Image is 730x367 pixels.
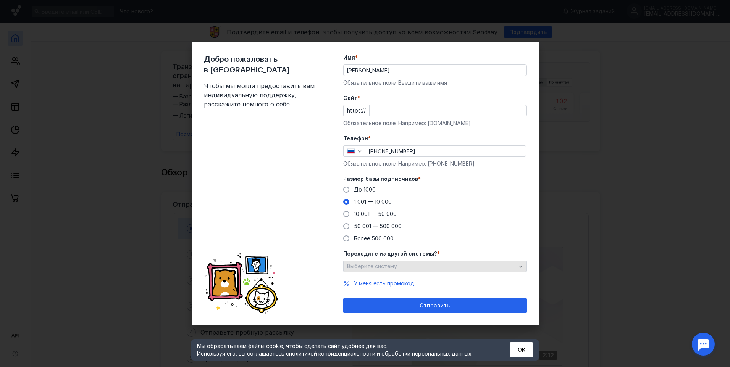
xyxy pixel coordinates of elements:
[343,298,527,313] button: Отправить
[343,250,437,258] span: Переходите из другой системы?
[354,211,397,217] span: 10 001 — 50 000
[343,119,527,127] div: Обязательное поле. Например: [DOMAIN_NAME]
[343,94,358,102] span: Cайт
[197,342,491,357] div: Мы обрабатываем файлы cookie, чтобы сделать сайт удобнее для вас. Используя его, вы соглашаетесь c
[420,303,450,309] span: Отправить
[347,263,397,269] span: Выберите систему
[354,280,414,287] button: У меня есть промокод
[343,175,418,183] span: Размер базы подписчиков
[510,342,533,357] button: ОК
[204,81,318,109] span: Чтобы мы могли предоставить вам индивидуальную поддержку, расскажите немного о себе
[343,54,355,61] span: Имя
[343,160,527,167] div: Обязательное поле. Например: [PHONE_NUMBER]
[204,54,318,75] span: Добро пожаловать в [GEOGRAPHIC_DATA]
[343,261,527,272] button: Выберите систему
[354,186,376,193] span: До 1000
[354,223,402,229] span: 50 001 — 500 000
[354,235,394,241] span: Более 500 000
[343,79,527,87] div: Обязательное поле. Введите ваше имя
[343,135,368,142] span: Телефон
[354,198,392,205] span: 1 001 — 10 000
[289,350,472,357] a: политикой конфиденциальности и обработки персональных данных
